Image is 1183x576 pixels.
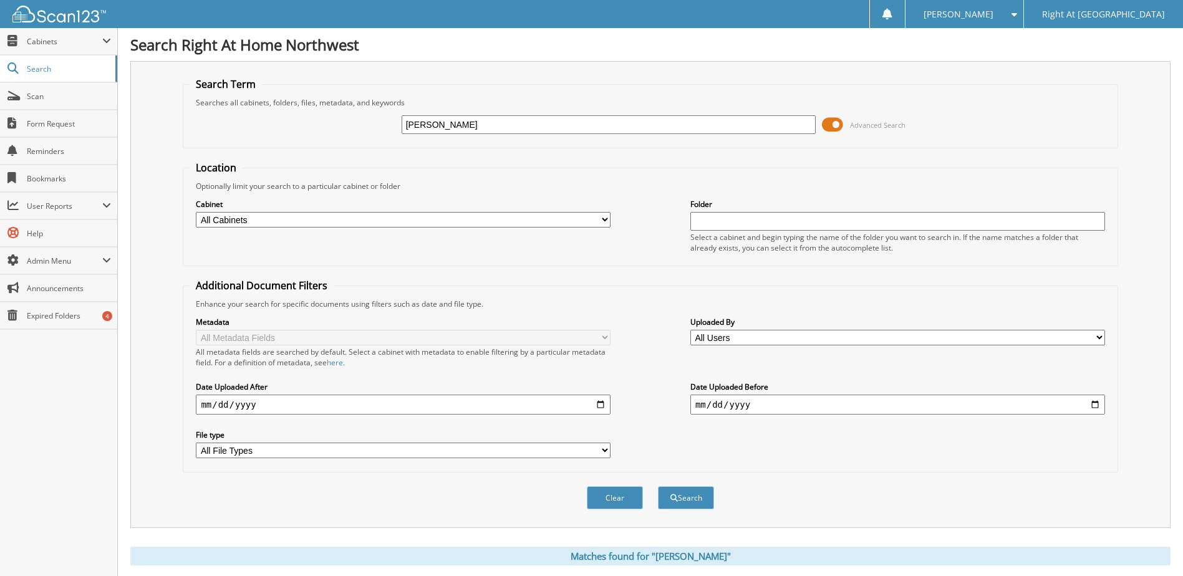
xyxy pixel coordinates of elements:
[690,382,1105,392] label: Date Uploaded Before
[190,279,334,292] legend: Additional Document Filters
[587,486,643,509] button: Clear
[27,228,111,239] span: Help
[196,317,611,327] label: Metadata
[190,77,262,91] legend: Search Term
[27,146,111,156] span: Reminders
[690,317,1105,327] label: Uploaded By
[27,118,111,129] span: Form Request
[196,199,611,209] label: Cabinet
[27,256,102,266] span: Admin Menu
[690,199,1105,209] label: Folder
[327,357,343,368] a: here
[27,91,111,102] span: Scan
[27,64,109,74] span: Search
[130,34,1171,55] h1: Search Right At Home Northwest
[196,395,611,415] input: start
[196,430,611,440] label: File type
[27,173,111,184] span: Bookmarks
[190,161,243,175] legend: Location
[190,97,1111,108] div: Searches all cabinets, folders, files, metadata, and keywords
[850,120,905,130] span: Advanced Search
[130,547,1171,565] div: Matches found for "[PERSON_NAME]"
[1042,11,1165,18] span: Right At [GEOGRAPHIC_DATA]
[924,11,993,18] span: [PERSON_NAME]
[196,382,611,392] label: Date Uploaded After
[27,310,111,321] span: Expired Folders
[27,36,102,47] span: Cabinets
[12,6,106,22] img: scan123-logo-white.svg
[102,311,112,321] div: 4
[27,201,102,211] span: User Reports
[690,232,1105,253] div: Select a cabinet and begin typing the name of the folder you want to search in. If the name match...
[190,181,1111,191] div: Optionally limit your search to a particular cabinet or folder
[658,486,714,509] button: Search
[690,395,1105,415] input: end
[190,299,1111,309] div: Enhance your search for specific documents using filters such as date and file type.
[27,283,111,294] span: Announcements
[196,347,611,368] div: All metadata fields are searched by default. Select a cabinet with metadata to enable filtering b...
